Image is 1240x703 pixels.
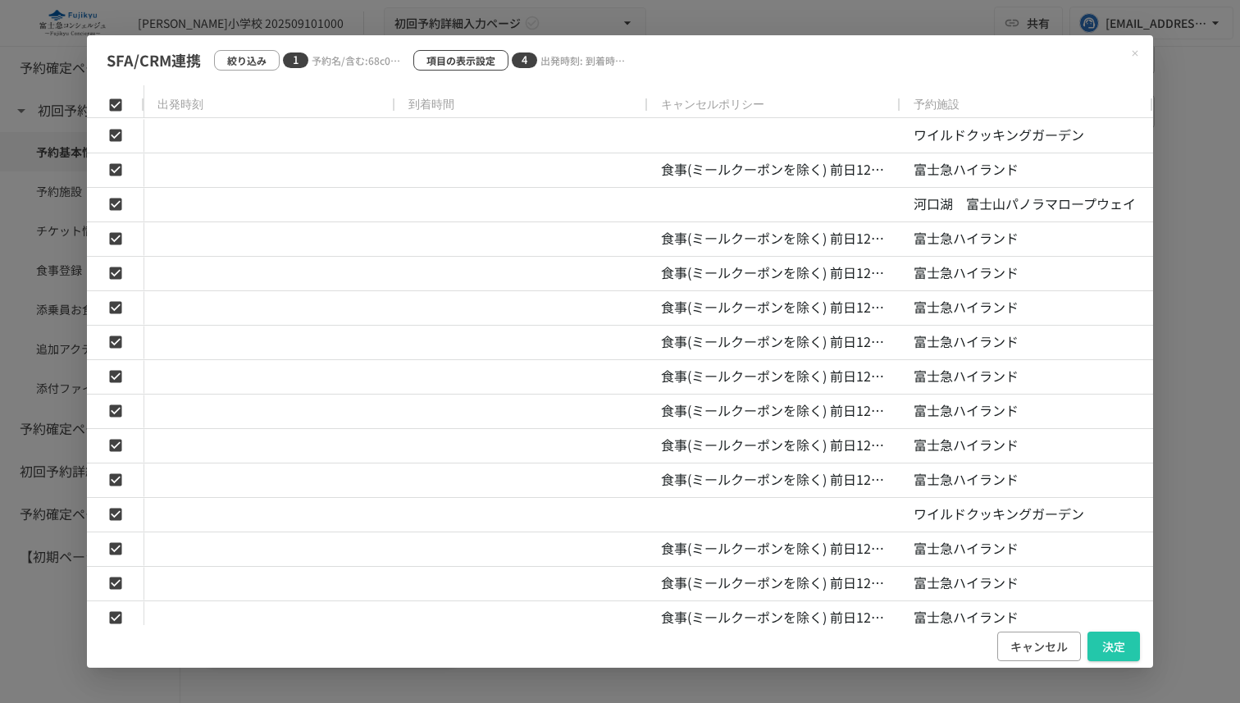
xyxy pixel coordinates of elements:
span: キャンセルポリシー [661,98,764,112]
button: キャンセル [997,632,1081,662]
p: ワイルドクッキングガーデン [914,125,1140,146]
p: SFA/CRM連携 [107,48,201,72]
button: 絞り込み [214,50,280,71]
p: 富士急ハイランド [914,297,1140,318]
p: 富士急ハイランド [914,538,1140,559]
p: 食事(ミールクーポンを除く) 前日12時から100% [661,400,887,422]
button: 決定 [1087,632,1140,662]
p: 項目の表示設定 [426,52,495,68]
p: 富士急ハイランド [914,400,1140,422]
p: 食事(ミールクーポンを除く) 前日12時から100% [661,159,887,180]
p: 富士急ハイランド [914,573,1140,594]
span: 4 [512,52,537,69]
p: 富士急ハイランド [914,159,1140,180]
button: 項目の表示設定 [413,50,508,71]
p: 富士急ハイランド [914,469,1140,491]
p: 食事(ミールクーポンを除く) 前日12時から100% [661,573,887,594]
p: 食事(ミールクーポンを除く) 前日12時から100% [661,607,887,628]
span: 予約施設 [914,98,960,112]
p: 富士急ハイランド [914,262,1140,284]
button: Close modal [1124,42,1147,65]
p: 食事(ミールクーポンを除く) 前日12時から100% [661,435,887,456]
p: 予約名/含む:68c0cf600ef11a01dfdd5b28 [312,52,400,68]
p: 出発時刻: 到着時間: キャンセルポリシー: 予約施設 [540,52,629,68]
p: 絞り込み [227,52,267,68]
p: 食事(ミールクーポンを除く) 前日12時から100% [661,262,887,284]
p: 富士急ハイランド [914,228,1140,249]
p: 食事(ミールクーポンを除く) 前日12時から100% [661,297,887,318]
p: 食事(ミールクーポンを除く) 前日12時から100% [661,469,887,491]
p: 河口湖 富士山パノラマロープウェイ [914,194,1140,215]
p: 富士急ハイランド [914,366,1140,387]
p: 富士急ハイランド [914,435,1140,456]
span: 1 [283,52,308,69]
span: 到着時間 [408,98,454,112]
p: 食事(ミールクーポンを除く) 前日12時から100% [661,228,887,249]
p: 食事(ミールクーポンを除く) 前日12時から100% [661,366,887,387]
p: ワイルドクッキングガーデン [914,504,1140,525]
p: 食事(ミールクーポンを除く) 前日12時から100% [661,538,887,559]
span: 出発時刻 [157,98,203,112]
p: 富士急ハイランド [914,607,1140,628]
p: 食事(ミールクーポンを除く) 前日12時から100% [661,331,887,353]
p: 富士急ハイランド [914,331,1140,353]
